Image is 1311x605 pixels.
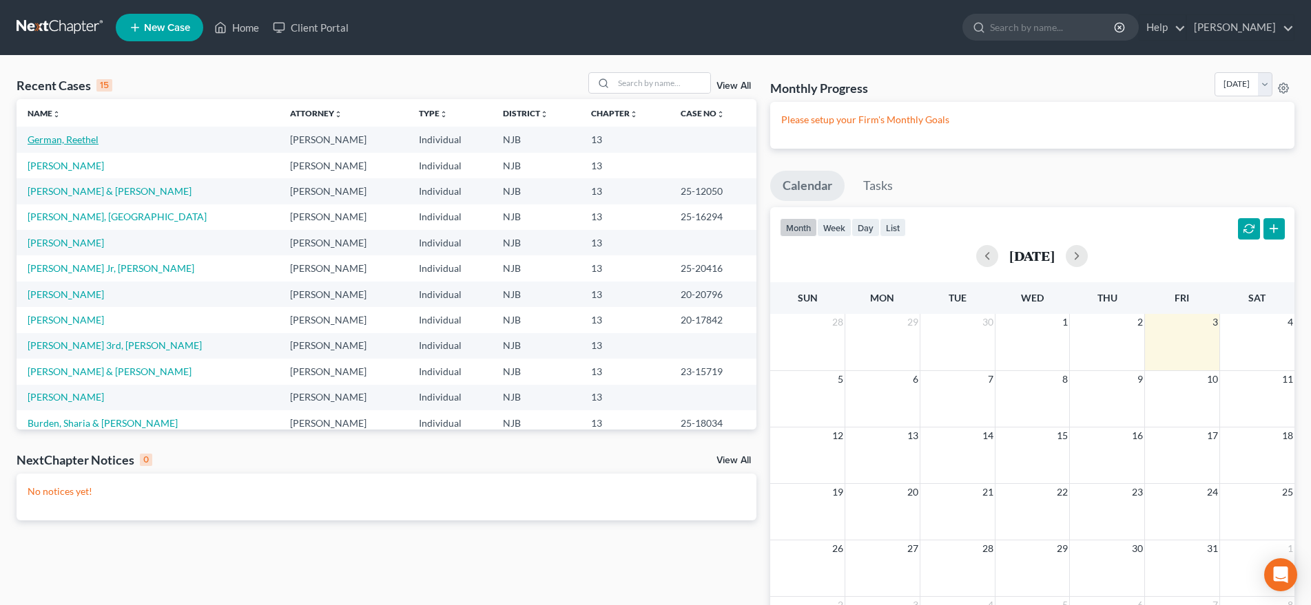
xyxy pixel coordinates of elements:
div: 15 [96,79,112,92]
span: 21 [981,484,995,500]
h2: [DATE] [1009,248,1055,263]
td: 20-17842 [670,307,756,332]
span: 19 [831,484,845,500]
a: [PERSON_NAME], [GEOGRAPHIC_DATA] [28,211,207,222]
span: 17 [1206,427,1219,444]
td: [PERSON_NAME] [279,410,408,436]
span: 31 [1206,540,1219,557]
td: 13 [580,333,670,359]
i: unfold_more [52,110,61,118]
span: 7 [987,371,995,388]
a: Home [207,15,266,40]
td: Individual [408,307,493,332]
td: NJB [492,333,580,359]
span: Tue [949,292,967,304]
td: NJB [492,255,580,281]
td: 13 [580,230,670,255]
td: Individual [408,153,493,178]
td: NJB [492,307,580,332]
a: [PERSON_NAME] [28,391,104,403]
td: [PERSON_NAME] [279,255,408,281]
span: 11 [1281,371,1294,388]
td: 13 [580,204,670,230]
td: 13 [580,410,670,436]
span: Thu [1097,292,1117,304]
a: Districtunfold_more [503,108,548,118]
td: NJB [492,385,580,410]
span: 12 [831,427,845,444]
span: 13 [906,427,920,444]
td: 25-12050 [670,178,756,204]
span: 28 [981,540,995,557]
td: NJB [492,178,580,204]
td: [PERSON_NAME] [279,178,408,204]
td: 13 [580,127,670,152]
span: Wed [1021,292,1044,304]
td: 13 [580,282,670,307]
span: 29 [1055,540,1069,557]
span: 8 [1061,371,1069,388]
td: NJB [492,359,580,384]
button: week [817,218,851,237]
td: NJB [492,204,580,230]
span: 1 [1061,314,1069,330]
td: Individual [408,333,493,359]
td: 13 [580,385,670,410]
td: [PERSON_NAME] [279,204,408,230]
a: [PERSON_NAME] [28,237,104,248]
a: View All [716,456,751,465]
td: 25-20416 [670,255,756,281]
input: Search by name... [990,14,1116,40]
a: [PERSON_NAME] 3rd, [PERSON_NAME] [28,339,202,351]
span: Fri [1175,292,1189,304]
span: 9 [1136,371,1144,388]
td: 20-20796 [670,282,756,307]
td: [PERSON_NAME] [279,230,408,255]
span: 1 [1286,540,1294,557]
a: [PERSON_NAME] & [PERSON_NAME] [28,185,192,197]
td: NJB [492,410,580,436]
i: unfold_more [630,110,638,118]
span: Mon [870,292,894,304]
span: 26 [831,540,845,557]
span: 15 [1055,427,1069,444]
span: 27 [906,540,920,557]
p: No notices yet! [28,485,745,498]
a: Chapterunfold_more [591,108,638,118]
td: Individual [408,385,493,410]
td: 25-18034 [670,410,756,436]
i: unfold_more [440,110,448,118]
span: 2 [1136,314,1144,330]
td: Individual [408,282,493,307]
a: [PERSON_NAME] [28,288,104,300]
a: [PERSON_NAME] [1187,15,1294,40]
td: [PERSON_NAME] [279,359,408,384]
td: [PERSON_NAME] [279,127,408,152]
td: 13 [580,307,670,332]
td: Individual [408,410,493,436]
td: 23-15719 [670,359,756,384]
td: NJB [492,282,580,307]
span: New Case [144,23,190,33]
td: 13 [580,178,670,204]
td: Individual [408,255,493,281]
td: 13 [580,359,670,384]
a: [PERSON_NAME] & [PERSON_NAME] [28,365,192,377]
div: NextChapter Notices [17,452,152,468]
td: Individual [408,204,493,230]
div: 0 [140,454,152,466]
td: Individual [408,127,493,152]
span: 20 [906,484,920,500]
div: Recent Cases [17,77,112,94]
a: View All [716,81,751,91]
span: 6 [911,371,920,388]
a: German, Reethel [28,134,99,145]
td: Individual [408,359,493,384]
span: 3 [1211,314,1219,330]
h3: Monthly Progress [770,80,868,96]
button: month [780,218,817,237]
td: NJB [492,153,580,178]
i: unfold_more [716,110,725,118]
span: 30 [1131,540,1144,557]
td: 13 [580,255,670,281]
